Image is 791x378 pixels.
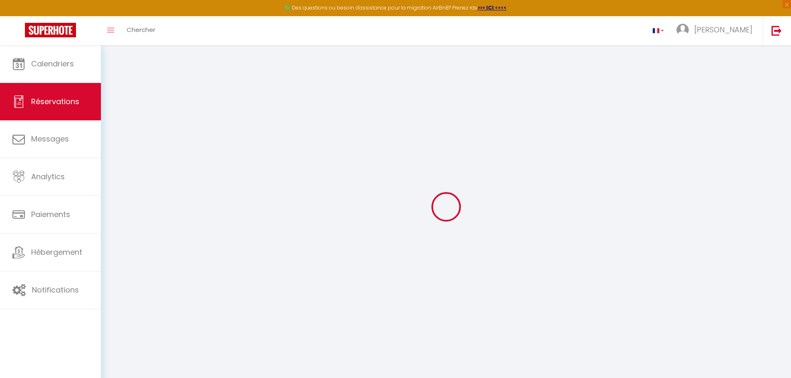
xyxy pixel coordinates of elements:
[31,59,74,69] span: Calendriers
[694,24,752,35] span: [PERSON_NAME]
[676,24,689,36] img: ...
[478,4,507,11] a: >>> ICI <<<<
[31,171,65,182] span: Analytics
[670,16,763,45] a: ... [PERSON_NAME]
[120,16,162,45] a: Chercher
[127,25,155,34] span: Chercher
[32,285,79,295] span: Notifications
[31,247,82,257] span: Hébergement
[771,25,782,36] img: logout
[31,134,69,144] span: Messages
[25,23,76,37] img: Super Booking
[31,209,70,219] span: Paiements
[31,96,79,107] span: Réservations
